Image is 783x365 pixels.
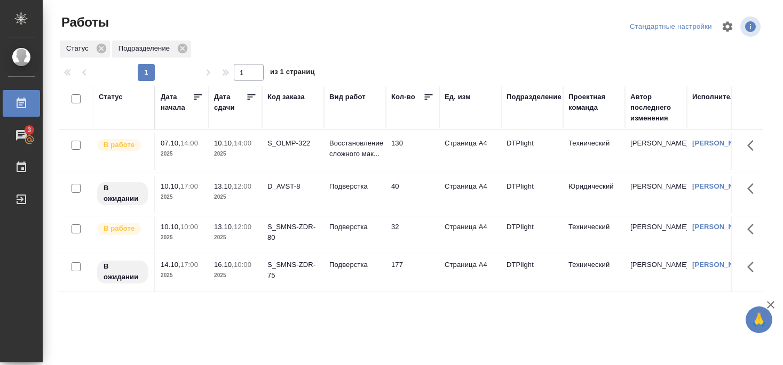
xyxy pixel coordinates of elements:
div: Подразделение [112,40,191,58]
p: 2025 [214,232,257,243]
a: [PERSON_NAME] [692,223,752,231]
p: В ожидании [104,183,141,204]
td: [PERSON_NAME] [625,216,687,254]
td: [PERSON_NAME] [625,133,687,170]
div: Исполнитель назначен, приступать к работе пока рано [96,259,149,285]
div: Исполнитель выполняет работу [96,222,149,236]
p: 2025 [161,232,203,243]
a: [PERSON_NAME] [692,261,752,269]
p: 10.10, [161,223,180,231]
button: 🙏 [746,306,772,333]
td: Технический [563,216,625,254]
button: Здесь прячутся важные кнопки [741,254,766,280]
p: 07.10, [161,139,180,147]
td: Технический [563,254,625,291]
td: 130 [386,133,439,170]
button: Здесь прячутся важные кнопки [741,133,766,158]
td: Страница А4 [439,176,501,213]
p: 2025 [161,192,203,202]
td: DTPlight [501,176,563,213]
td: 40 [386,176,439,213]
div: Исполнитель [692,92,739,102]
span: из 1 страниц [270,66,315,81]
div: Исполнитель выполняет работу [96,138,149,152]
p: 2025 [161,149,203,159]
span: 3 [21,125,37,135]
td: DTPlight [501,133,563,170]
p: 13.10, [214,182,234,190]
p: В работе [104,223,135,234]
td: DTPlight [501,254,563,291]
p: 2025 [214,270,257,281]
td: 32 [386,216,439,254]
p: Подразделение [118,43,173,54]
td: 177 [386,254,439,291]
p: Подверстка [329,181,381,192]
div: Ед. изм [445,92,471,102]
div: Дата сдачи [214,92,246,113]
p: Восстановление сложного мак... [329,138,381,159]
span: Работы [59,14,109,31]
p: 2025 [214,149,257,159]
div: Дата начала [161,92,193,113]
td: Страница А4 [439,254,501,291]
p: 17:00 [180,182,198,190]
div: D_AVST-8 [267,181,319,192]
p: 16.10, [214,261,234,269]
a: [PERSON_NAME] [692,139,752,147]
p: 14:00 [234,139,251,147]
button: Здесь прячутся важные кнопки [741,176,766,201]
a: [PERSON_NAME] [692,182,752,190]
p: В ожидании [104,261,141,282]
button: Здесь прячутся важные кнопки [741,216,766,242]
p: 13.10, [214,223,234,231]
p: В работе [104,140,135,150]
p: 10.10, [161,182,180,190]
td: Страница А4 [439,216,501,254]
span: Настроить таблицу [715,14,740,39]
p: 2025 [161,270,203,281]
p: 14:00 [180,139,198,147]
p: Статус [66,43,92,54]
span: 🙏 [750,309,768,331]
div: Подразделение [507,92,561,102]
td: [PERSON_NAME] [625,254,687,291]
div: S_OLMP-322 [267,138,319,149]
p: 10:00 [180,223,198,231]
div: Статус [99,92,123,102]
p: 10:00 [234,261,251,269]
td: DTPlight [501,216,563,254]
div: split button [627,19,715,35]
p: Подверстка [329,222,381,232]
div: Код заказа [267,92,305,102]
p: 12:00 [234,182,251,190]
p: 12:00 [234,223,251,231]
span: Посмотреть информацию [740,17,763,37]
div: Проектная команда [568,92,620,113]
p: 17:00 [180,261,198,269]
div: S_SMNS-ZDR-80 [267,222,319,243]
div: S_SMNS-ZDR-75 [267,259,319,281]
td: Страница А4 [439,133,501,170]
td: Юридический [563,176,625,213]
td: Технический [563,133,625,170]
p: Подверстка [329,259,381,270]
p: 14.10, [161,261,180,269]
div: Статус [60,40,110,58]
p: 2025 [214,192,257,202]
a: 3 [3,122,40,149]
div: Вид работ [329,92,366,102]
div: Кол-во [391,92,415,102]
td: [PERSON_NAME] [625,176,687,213]
p: 10.10, [214,139,234,147]
div: Автор последнего изменения [630,92,682,124]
